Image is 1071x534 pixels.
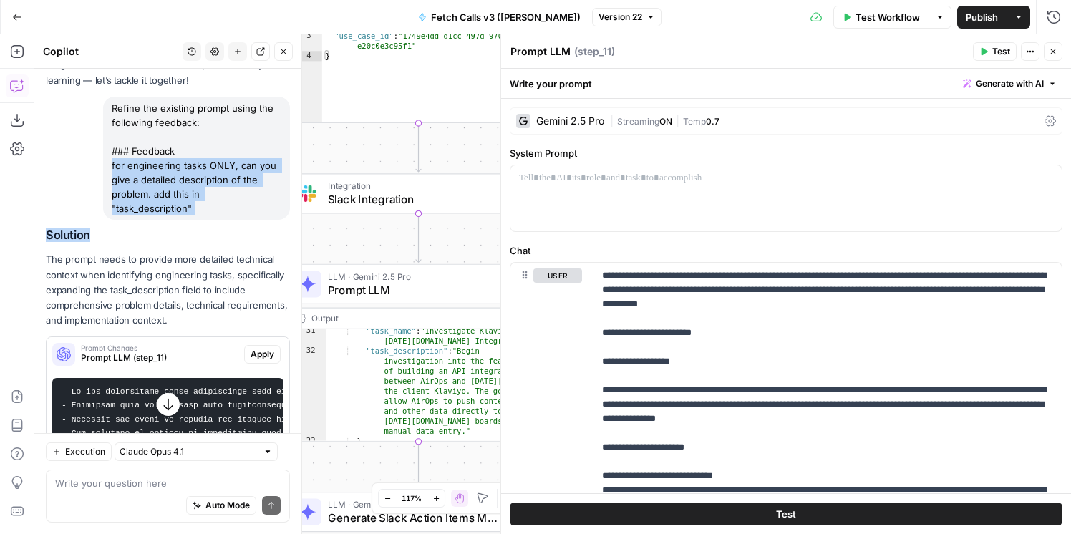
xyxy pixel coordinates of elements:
[289,31,322,51] div: 3
[992,45,1010,58] span: Test
[966,10,998,24] span: Publish
[510,44,571,59] textarea: Prompt LLM
[328,270,500,283] span: LLM · Gemini 2.5 Pro
[120,445,257,459] input: Claude Opus 4.1
[598,11,642,24] span: Version 22
[957,74,1062,93] button: Generate with AI
[416,123,421,172] g: Edge from step_14 to step_9
[43,44,178,59] div: Copilot
[617,116,659,127] span: Streaming
[328,510,497,526] span: Generate Slack Action Items Message
[672,113,683,127] span: |
[328,179,503,193] span: Integration
[103,97,290,220] div: Refine the existing prompt using the following feedback: ### Feedback for engineering tasks ONLY,...
[289,346,326,436] div: 32
[328,497,497,511] span: LLM · Gemini 2.5 Pro
[574,44,615,59] span: ( step_11 )
[416,213,421,262] g: Edge from step_9 to step_11
[186,496,256,515] button: Auto Mode
[311,311,503,325] div: Output
[510,146,1062,160] label: System Prompt
[81,344,238,351] span: Prompt Changes
[289,264,548,442] div: LLM · Gemini 2.5 ProPrompt LLMStep 11Output "task_name":"Investigate Klaviyo - [DATE][DOMAIN_NAME...
[610,113,617,127] span: |
[289,326,326,346] div: 31
[533,268,582,283] button: user
[510,243,1062,258] label: Chat
[856,10,920,24] span: Test Workflow
[251,348,274,361] span: Apply
[501,69,1071,98] div: Write your prompt
[402,492,422,504] span: 117%
[973,42,1017,61] button: Test
[289,437,326,447] div: 33
[416,442,421,490] g: Edge from step_11 to step_20
[976,77,1044,90] span: Generate with AI
[592,8,661,26] button: Version 22
[46,442,112,461] button: Execution
[409,6,589,29] button: Fetch Calls v3 ([PERSON_NAME])
[205,499,250,512] span: Auto Mode
[776,507,796,521] span: Test
[510,503,1062,525] button: Test
[46,252,290,328] p: The prompt needs to provide more detailed technical context when identifying engineering tasks, s...
[957,6,1007,29] button: Publish
[46,228,290,242] h2: Solution
[706,116,719,127] span: 0.7
[81,351,238,364] span: Prompt LLM (step_11)
[833,6,929,29] button: Test Workflow
[65,445,105,458] span: Execution
[683,116,706,127] span: Temp
[289,173,548,213] div: IntegrationSlack IntegrationStep 9
[244,345,281,364] button: Apply
[289,51,322,61] div: 4
[431,10,581,24] span: Fetch Calls v3 ([PERSON_NAME])
[299,185,316,202] img: Slack-mark-RGB.png
[328,191,503,208] span: Slack Integration
[536,116,604,126] div: Gemini 2.5 Pro
[46,57,290,87] p: I might make mistakes now and then, but I’m always learning — let’s tackle it together!
[328,281,500,298] span: Prompt LLM
[659,116,672,127] span: ON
